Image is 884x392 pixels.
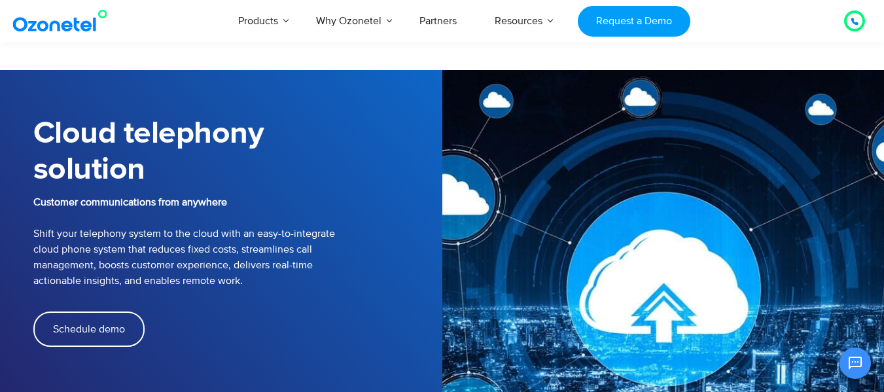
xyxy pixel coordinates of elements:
p: Shift your telephony system to the cloud with an easy-to-integrate cloud phone system that reduce... [33,194,442,289]
a: Schedule demo [33,312,145,347]
a: Request a Demo [578,6,690,37]
span: Schedule demo [53,324,125,334]
button: Open chat [840,347,871,379]
h1: Cloud telephony solution [33,116,442,188]
b: Customer communications from anywhere [33,196,227,209]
